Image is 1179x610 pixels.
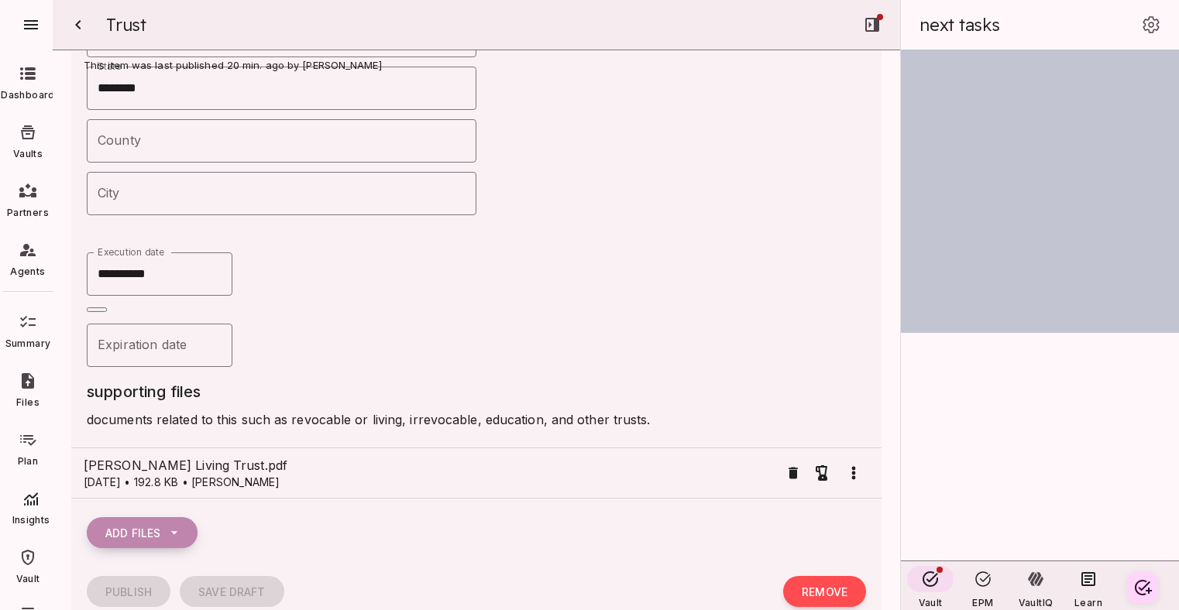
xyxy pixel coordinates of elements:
div: [PERSON_NAME] Living Trust.pdf[DATE] • 192.8 KB • [PERSON_NAME] [71,448,882,498]
span: Partners [7,207,49,219]
button: Create your first task [1127,572,1158,603]
p: [DATE] • 192.8 KB • [PERSON_NAME] [84,475,779,490]
button: Remove [779,459,807,487]
span: Plan [18,455,38,468]
span: Vaults [13,148,43,160]
span: Vault [16,573,40,585]
span: Remove [802,585,847,599]
button: Remove [783,576,866,607]
span: EPM [972,597,993,608]
span: Trust [106,14,146,36]
span: VaultIQ [1019,597,1053,608]
span: Files [16,396,40,409]
span: Vault [919,597,943,608]
label: Execution date [98,245,164,259]
span: Summary [5,338,50,350]
button: Close [87,307,107,312]
span: [PERSON_NAME] Living Trust.pdf [84,456,779,475]
span: Learn [1074,597,1102,608]
button: Add Files [87,517,198,548]
span: Add Files [105,526,160,540]
span: This item was last published 20 min. ago by [PERSON_NAME] [53,50,900,81]
span: documents related to this such as revocable or living, irrevocable, education, and other trusts. [87,412,651,427]
span: supporting files [87,382,201,401]
span: Dashboard [1,89,54,101]
span: next tasks [919,14,1000,36]
span: Agents [10,266,45,278]
span: Insights [3,514,59,526]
